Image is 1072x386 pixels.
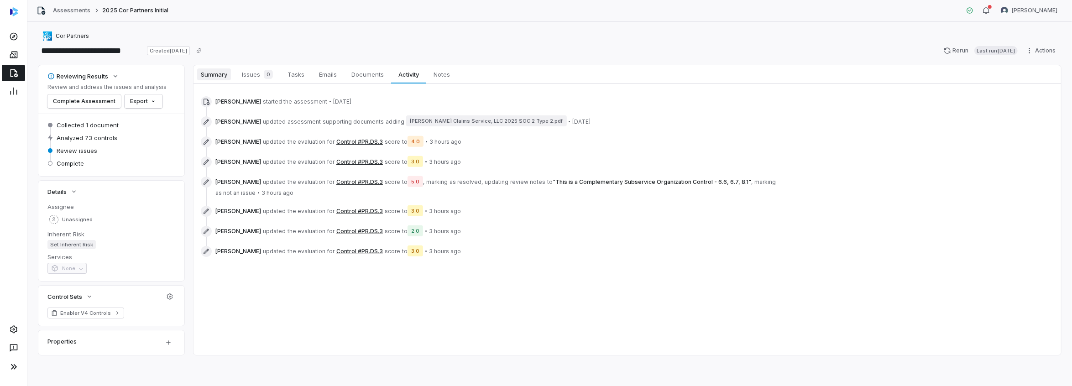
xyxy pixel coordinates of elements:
button: Control #PR.DS.3 [336,178,383,186]
span: 2025 Cor Partners Initial [102,7,168,14]
span: Analyzed 73 controls [57,134,117,142]
span: 2.0 [408,225,423,236]
button: RerunLast run[DATE] [938,44,1023,57]
button: Anita Ritter avatar[PERSON_NAME] [995,4,1063,17]
span: Collected 1 document [57,121,119,129]
span: Control Sets [47,292,82,301]
span: Details [47,188,67,196]
button: Control #PR.DS.3 [336,208,383,215]
span: to [402,138,408,145]
button: Details [45,183,80,200]
div: Reviewing Results [47,72,108,80]
dt: Services [47,253,175,261]
span: score [385,208,400,215]
span: Unassigned [62,216,93,223]
span: [DATE] [333,98,351,105]
img: Anita Ritter avatar [1001,7,1008,14]
span: the evaluation for [288,178,335,186]
span: 3 hours ago [261,189,293,197]
span: [PERSON_NAME] [215,208,261,215]
button: Complete Assessment [47,94,121,108]
span: [PERSON_NAME] [215,178,261,186]
span: score [385,228,400,235]
span: updated [263,208,286,215]
span: review notes [510,178,545,186]
span: 3.0 [408,245,423,256]
span: updated [263,178,286,186]
span: [PERSON_NAME] [215,158,261,166]
span: assessment [288,118,321,125]
span: [PERSON_NAME] Claims Service, LLC 2025 SOC 2 Type 2.pdf [406,115,567,126]
span: updated [263,138,286,146]
dt: Inherent Risk [47,230,175,238]
span: started the [263,98,292,105]
span: to [402,178,408,185]
dt: Assignee [47,203,175,211]
span: • [425,138,428,145]
span: Cor Partners [56,32,89,40]
span: [DATE] [573,118,591,125]
span: Activity [395,68,423,80]
span: 3.0 [408,156,423,167]
span: updated [263,158,286,166]
span: Tasks [284,68,308,80]
span: 3 hours ago [429,208,461,215]
span: 4.0 [408,136,424,147]
span: marking [426,178,448,186]
span: assessment [294,98,327,105]
span: 5.0 [408,176,423,187]
span: to [547,178,553,185]
span: Documents [348,68,387,80]
span: to [402,208,408,214]
button: Copy link [191,42,207,59]
button: Control #PR.DS.3 [336,138,383,146]
span: score [385,138,400,146]
span: marking [754,178,776,186]
span: to [402,228,408,235]
button: Control Sets [45,288,96,305]
span: Last run [DATE] [974,46,1018,55]
span: score [385,248,400,255]
span: supporting documents [323,118,384,125]
span: the evaluation for [288,248,335,255]
span: the evaluation for [288,208,335,215]
span: Created [DATE] [147,46,190,55]
span: • [329,98,331,105]
button: https://corpartners.com/Cor Partners [40,28,92,44]
span: • [425,247,427,255]
span: 3 hours ago [429,248,461,255]
span: Emails [315,68,340,80]
span: adding [386,118,404,125]
span: score [385,158,400,166]
button: Control #PR.DS.3 [336,158,383,166]
span: [PERSON_NAME] [215,98,261,105]
a: Assessments [53,7,90,14]
a: Enabler V4 Controls [47,308,124,318]
span: updated [263,228,286,235]
span: • [425,158,427,165]
span: , [423,178,424,185]
span: the evaluation for [288,138,335,146]
span: Enabler V4 Controls [60,309,111,317]
span: Review issues [57,146,97,155]
span: 3 hours ago [429,138,461,146]
span: updating [485,178,508,186]
span: as resolved , [450,178,483,186]
span: Complete [57,159,84,167]
button: Control #PR.DS.3 [336,248,383,255]
span: 3 hours ago [429,158,461,166]
span: • [569,118,571,125]
span: Summary [197,68,231,80]
span: to [402,158,408,165]
span: [PERSON_NAME] [215,248,261,255]
span: 3.0 [408,205,423,216]
span: updated [263,118,286,125]
span: 3 hours ago [429,228,461,235]
span: • [257,189,260,196]
span: 0 [264,70,273,79]
span: [PERSON_NAME] [215,118,261,125]
button: Control #PR.DS.3 [336,228,383,235]
button: Export [125,94,162,108]
span: updated [263,248,286,255]
span: Issues [238,68,277,81]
